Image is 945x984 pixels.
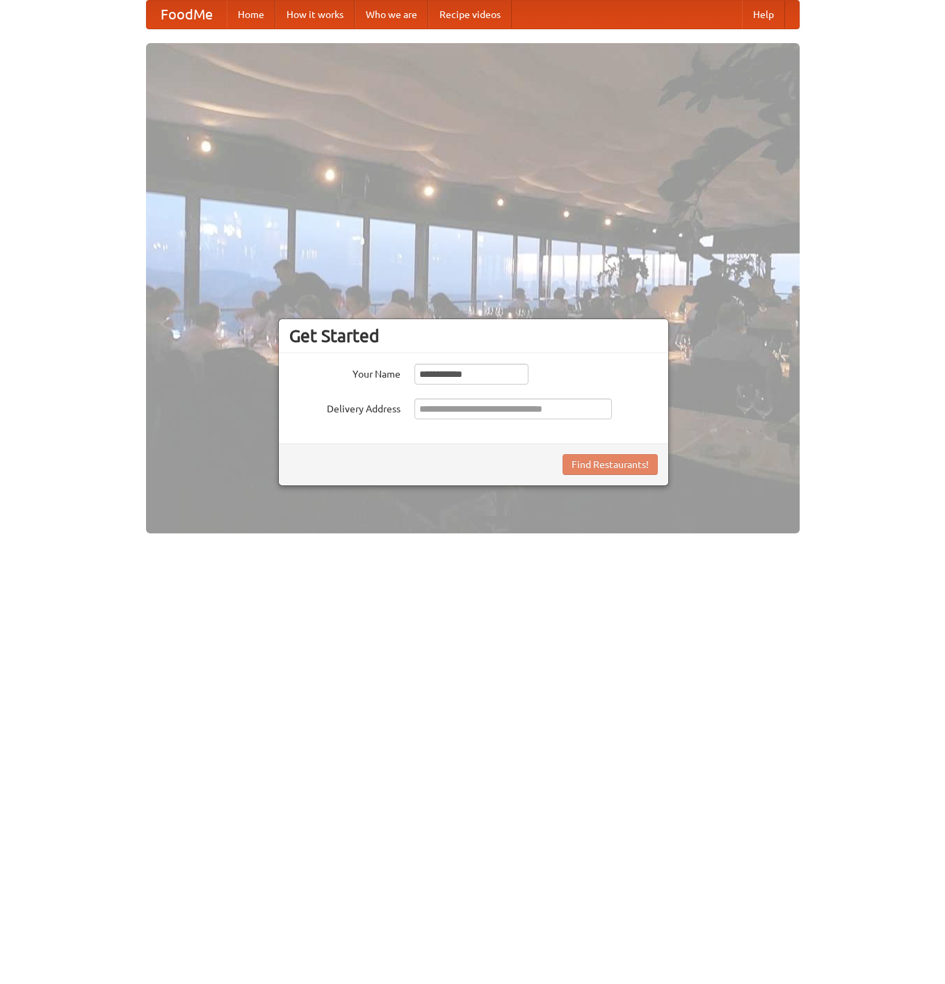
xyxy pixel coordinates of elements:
[355,1,428,29] a: Who we are
[147,1,227,29] a: FoodMe
[275,1,355,29] a: How it works
[289,398,401,416] label: Delivery Address
[428,1,512,29] a: Recipe videos
[227,1,275,29] a: Home
[289,325,658,346] h3: Get Started
[742,1,785,29] a: Help
[563,454,658,475] button: Find Restaurants!
[289,364,401,381] label: Your Name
